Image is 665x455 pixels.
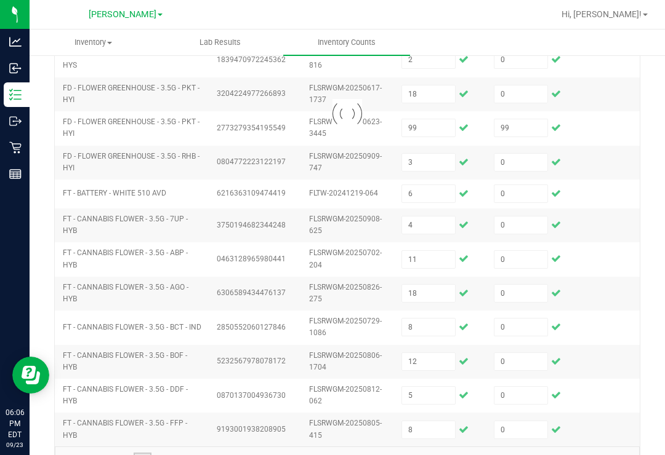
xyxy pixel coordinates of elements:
inline-svg: Retail [9,141,22,154]
inline-svg: Inventory [9,89,22,101]
a: Lab Results [156,30,283,55]
inline-svg: Reports [9,168,22,180]
inline-svg: Outbound [9,115,22,127]
p: 09/23 [6,440,24,449]
span: Inventory [30,37,156,48]
span: Hi, [PERSON_NAME]! [562,9,642,19]
p: 06:06 PM EDT [6,407,24,440]
iframe: Resource center [12,357,49,394]
span: Lab Results [183,37,257,48]
a: Inventory Counts [283,30,410,55]
a: Inventory [30,30,156,55]
inline-svg: Analytics [9,36,22,48]
span: Inventory Counts [301,37,392,48]
inline-svg: Inbound [9,62,22,74]
span: [PERSON_NAME] [89,9,156,20]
